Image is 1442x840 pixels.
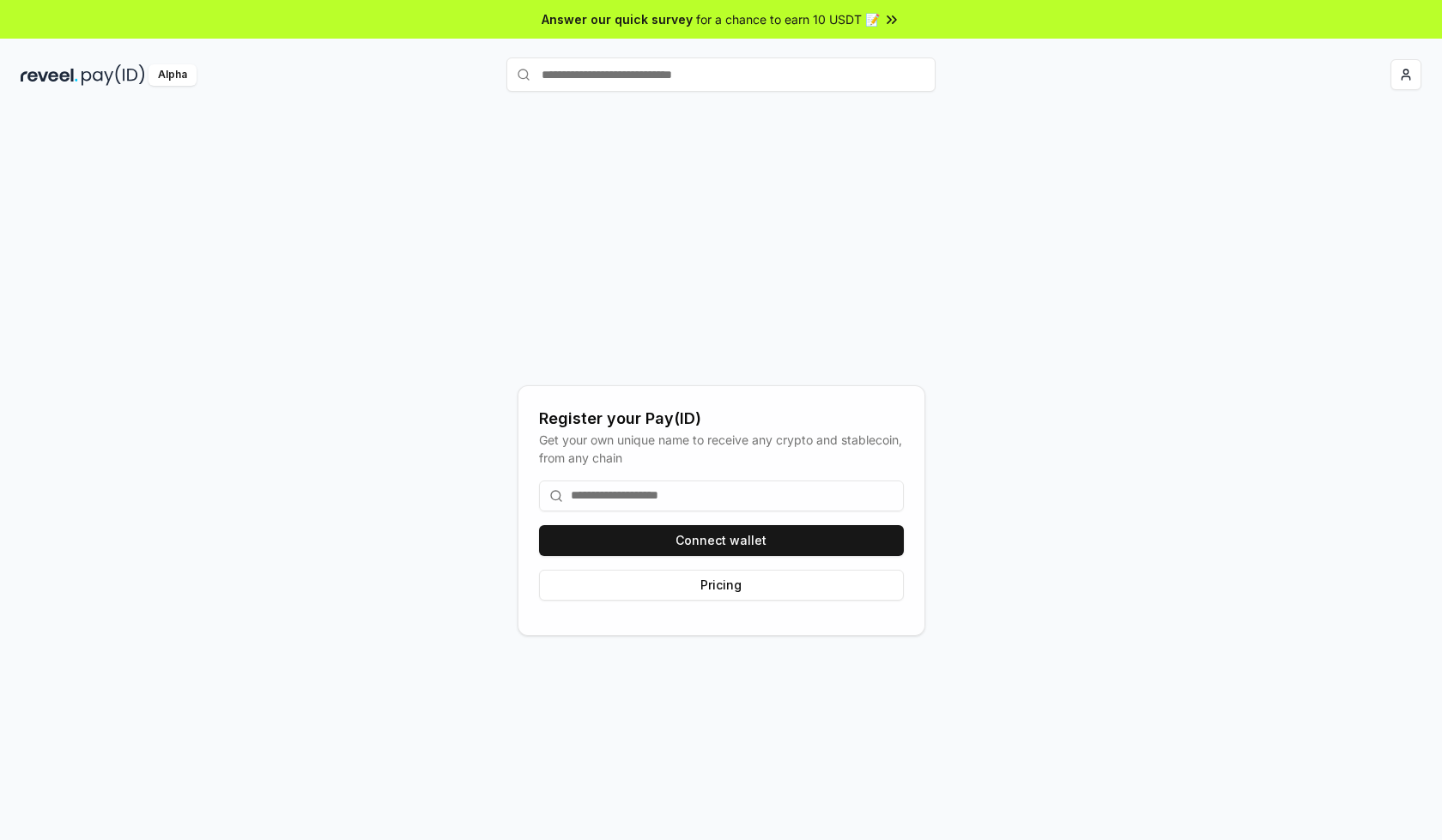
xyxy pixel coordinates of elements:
[82,64,145,86] img: pay_id
[539,407,904,431] div: Register your Pay(ID)
[539,570,904,601] button: Pricing
[148,64,197,86] div: Alpha
[539,431,904,467] div: Get your own unique name to receive any crypto and stablecoin, from any chain
[696,10,880,28] span: for a chance to earn 10 USDT 📝
[542,10,693,28] span: Answer our quick survey
[539,525,904,556] button: Connect wallet
[21,64,78,86] img: reveel_dark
